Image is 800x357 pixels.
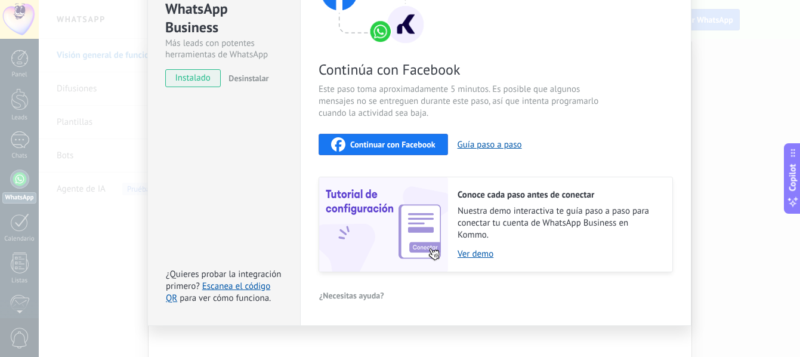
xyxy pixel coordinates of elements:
span: Este paso toma aproximadamente 5 minutos. Es posible que algunos mensajes no se entreguen durante... [319,84,603,119]
span: Desinstalar [228,73,268,84]
h2: Conoce cada paso antes de conectar [458,189,660,201]
span: Copilot [787,164,799,192]
button: Continuar con Facebook [319,134,448,155]
button: Desinstalar [224,69,268,87]
span: para ver cómo funciona. [180,293,271,304]
a: Ver demo [458,248,660,260]
span: instalado [166,69,220,87]
button: Guía paso a paso [458,139,522,150]
span: Continuar con Facebook [350,140,435,149]
a: Escanea el código QR [166,281,270,304]
span: Nuestra demo interactiva te guía paso a paso para conectar tu cuenta de WhatsApp Business en Kommo. [458,205,660,241]
div: Más leads con potentes herramientas de WhatsApp [165,38,283,60]
span: Continúa con Facebook [319,60,603,79]
span: ¿Quieres probar la integración primero? [166,269,282,292]
span: ¿Necesitas ayuda? [319,291,384,300]
button: ¿Necesitas ayuda? [319,287,385,304]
